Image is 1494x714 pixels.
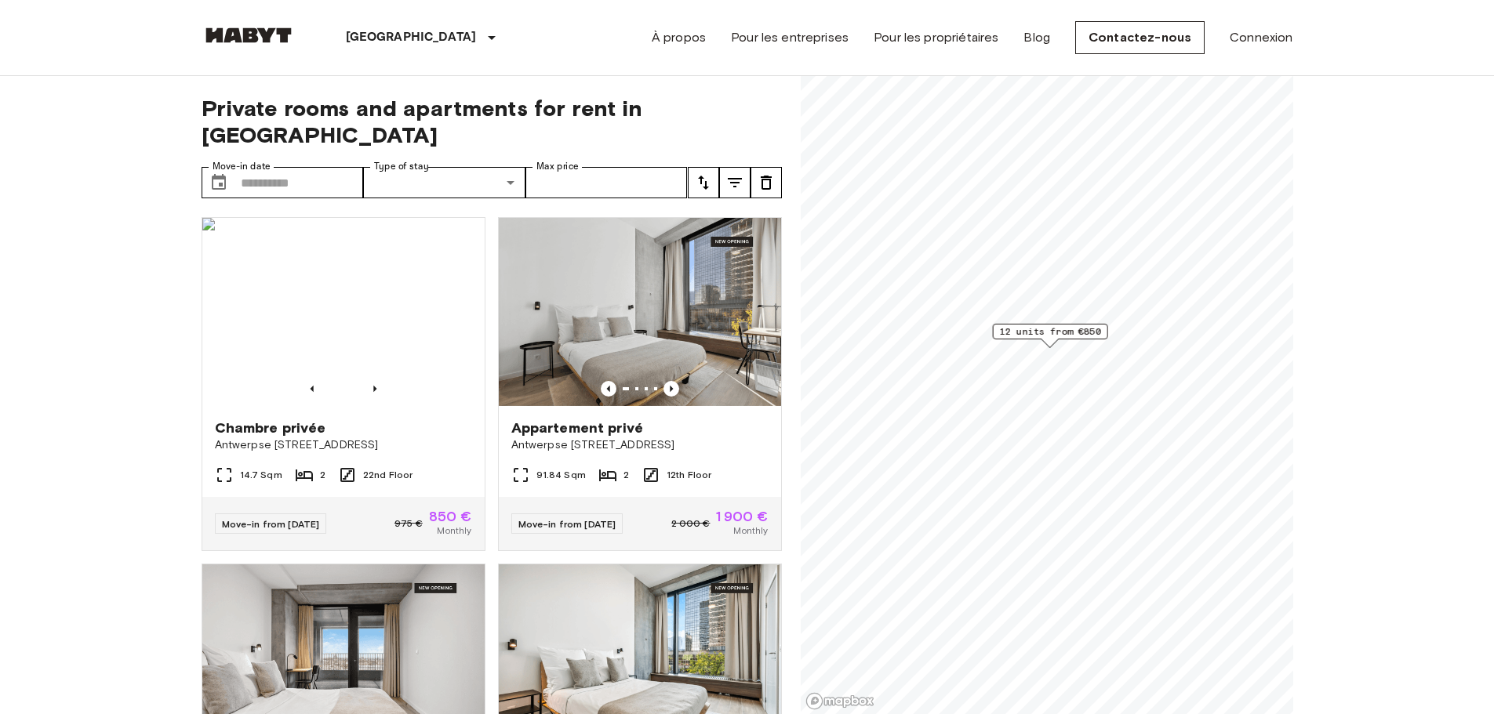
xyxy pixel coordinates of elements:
[222,518,320,530] span: Move-in from [DATE]
[437,524,471,538] span: Monthly
[367,381,383,397] button: Previous image
[518,518,616,530] span: Move-in from [DATE]
[536,160,579,173] label: Max price
[202,27,296,43] img: Habyt
[240,468,282,482] span: 14.7 Sqm
[688,167,719,198] button: tune
[623,468,629,482] span: 2
[733,524,768,538] span: Monthly
[202,217,485,551] a: Marketing picture of unit BE-23-003-090-002Previous imagePrevious imageChambre privéeAntwerpse [S...
[992,324,1107,348] div: Map marker
[215,437,472,453] span: Antwerpse [STREET_ADDRESS]
[511,437,769,453] span: Antwerpse [STREET_ADDRESS]
[213,160,271,173] label: Move-in date
[202,95,782,148] span: Private rooms and apartments for rent in [GEOGRAPHIC_DATA]
[719,167,751,198] button: tune
[1023,28,1050,47] a: Blog
[536,468,586,482] span: 91.84 Sqm
[731,28,849,47] a: Pour les entreprises
[499,218,781,406] img: Marketing picture of unit BE-23-003-045-001
[716,509,768,524] span: 1 900 €
[202,218,485,406] img: Marketing picture of unit BE-23-003-090-002
[805,692,874,710] a: Mapbox logo
[203,167,234,198] button: Choose date
[601,381,616,397] button: Previous image
[667,468,712,482] span: 12th Floor
[498,217,782,551] a: Marketing picture of unit BE-23-003-045-001Previous imagePrevious imageAppartement privéAntwerpse...
[304,381,320,397] button: Previous image
[374,160,429,173] label: Type of stay
[511,419,644,437] span: Appartement privé
[320,468,325,482] span: 2
[346,28,477,47] p: [GEOGRAPHIC_DATA]
[751,167,782,198] button: tune
[1230,28,1292,47] a: Connexion
[363,468,413,482] span: 22nd Floor
[215,419,326,437] span: Chambre privée
[874,28,998,47] a: Pour les propriétaires
[999,324,1100,339] span: 12 units from €850
[429,509,472,524] span: 850 €
[394,516,423,531] span: 975 €
[1075,21,1205,54] a: Contactez-nous
[671,516,710,531] span: 2 000 €
[663,381,679,397] button: Previous image
[652,28,706,47] a: À propos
